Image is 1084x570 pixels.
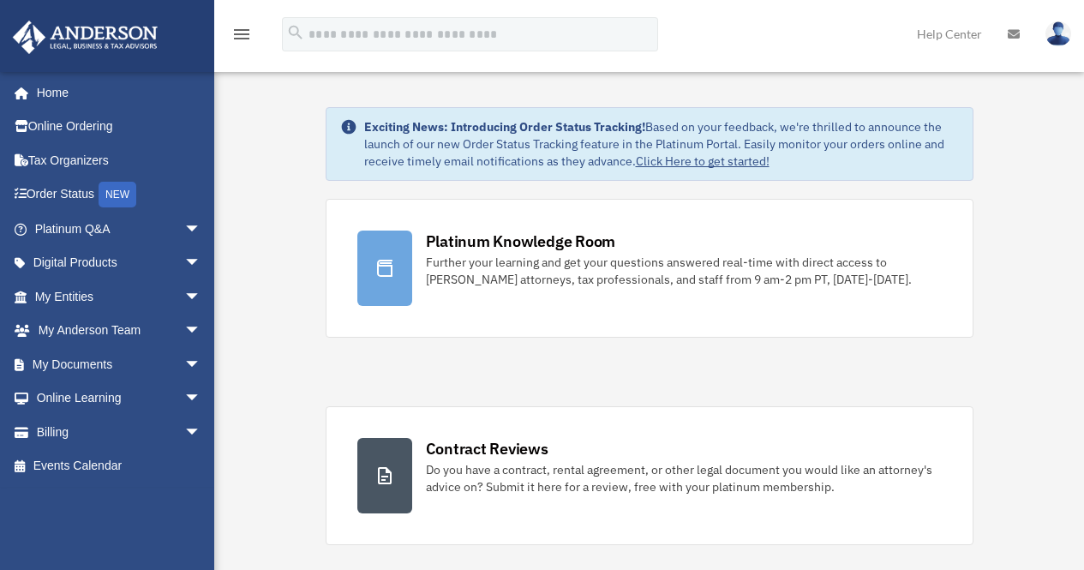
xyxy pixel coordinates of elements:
[1045,21,1071,46] img: User Pic
[426,231,616,252] div: Platinum Knowledge Room
[12,177,227,213] a: Order StatusNEW
[8,21,163,54] img: Anderson Advisors Platinum Portal
[231,30,252,45] a: menu
[99,182,136,207] div: NEW
[426,254,942,288] div: Further your learning and get your questions answered real-time with direct access to [PERSON_NAM...
[12,347,227,381] a: My Documentsarrow_drop_down
[12,143,227,177] a: Tax Organizers
[12,246,227,280] a: Digital Productsarrow_drop_down
[12,415,227,449] a: Billingarrow_drop_down
[184,347,219,382] span: arrow_drop_down
[326,406,973,545] a: Contract Reviews Do you have a contract, rental agreement, or other legal document you would like...
[184,381,219,417] span: arrow_drop_down
[286,23,305,42] i: search
[184,212,219,247] span: arrow_drop_down
[426,438,548,459] div: Contract Reviews
[184,279,219,315] span: arrow_drop_down
[231,24,252,45] i: menu
[12,110,227,144] a: Online Ordering
[184,415,219,450] span: arrow_drop_down
[184,246,219,281] span: arrow_drop_down
[636,153,770,169] a: Click Here to get started!
[12,75,219,110] a: Home
[364,118,959,170] div: Based on your feedback, we're thrilled to announce the launch of our new Order Status Tracking fe...
[12,212,227,246] a: Platinum Q&Aarrow_drop_down
[12,449,227,483] a: Events Calendar
[364,119,645,135] strong: Exciting News: Introducing Order Status Tracking!
[326,199,973,338] a: Platinum Knowledge Room Further your learning and get your questions answered real-time with dire...
[426,461,942,495] div: Do you have a contract, rental agreement, or other legal document you would like an attorney's ad...
[12,381,227,416] a: Online Learningarrow_drop_down
[12,314,227,348] a: My Anderson Teamarrow_drop_down
[184,314,219,349] span: arrow_drop_down
[12,279,227,314] a: My Entitiesarrow_drop_down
